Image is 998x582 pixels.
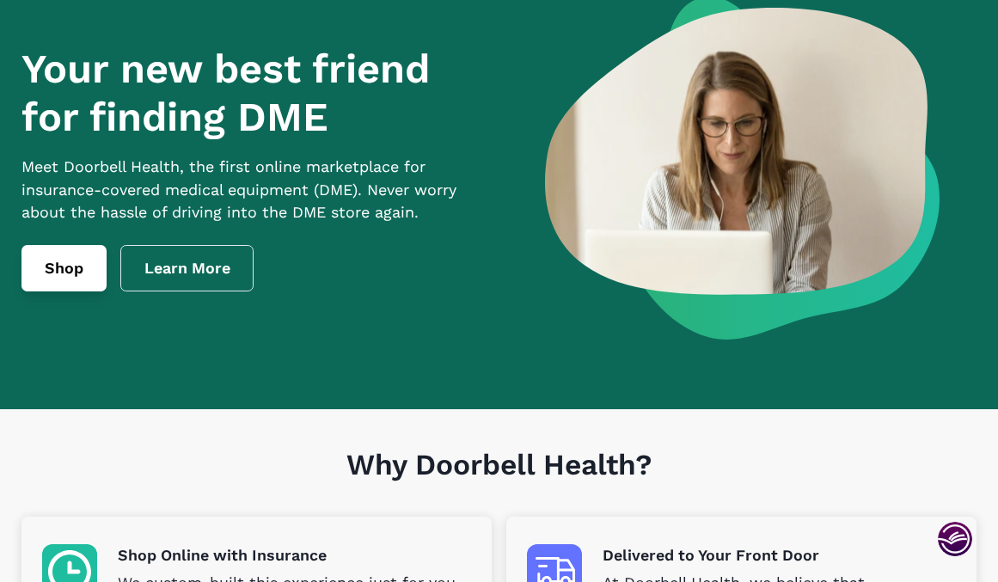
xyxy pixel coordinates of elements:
[21,448,977,518] h1: Why Doorbell Health?
[603,544,956,567] p: Delivered to Your Front Door
[21,45,489,142] h1: Your new best friend for finding DME
[120,245,254,291] a: Learn More
[21,156,489,225] p: Meet Doorbell Health, the first online marketplace for insurance-covered medical equipment (DME)....
[118,544,471,567] p: Shop Online with Insurance
[21,245,107,291] a: Shop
